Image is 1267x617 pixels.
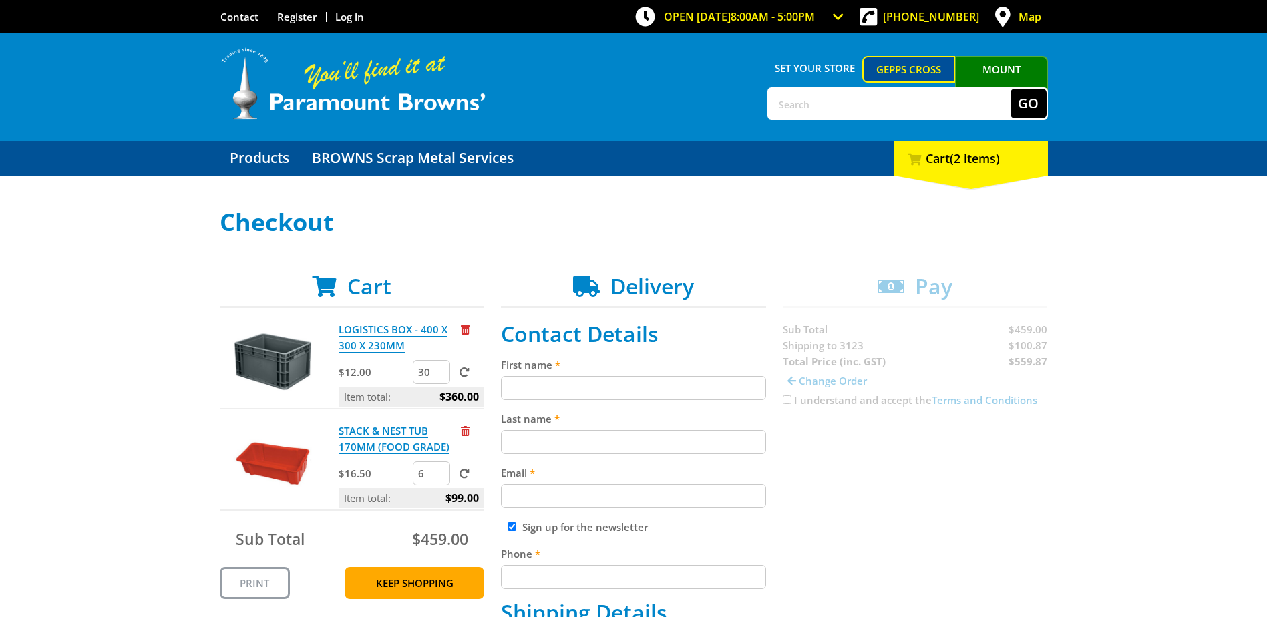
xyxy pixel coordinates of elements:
[439,387,479,407] span: $360.00
[220,10,258,23] a: Go to the Contact page
[501,484,766,508] input: Please enter your email address.
[339,387,484,407] p: Item total:
[501,321,766,347] h2: Contact Details
[232,423,313,503] img: STACK & NEST TUB 170MM (FOOD GRADE)
[339,465,410,481] p: $16.50
[501,565,766,589] input: Please enter your telephone number.
[220,209,1048,236] h1: Checkout
[461,424,470,437] a: Remove from cart
[1011,89,1047,118] button: Go
[232,321,313,401] img: LOGISTICS BOX - 400 X 300 X 230MM
[220,141,299,176] a: Go to the Products page
[347,272,391,300] span: Cart
[862,56,955,83] a: Gepps Cross
[339,364,410,380] p: $12.00
[767,56,863,80] span: Set your store
[412,528,468,550] span: $459.00
[501,430,766,454] input: Please enter your last name.
[610,272,694,300] span: Delivery
[731,9,815,24] span: 8:00am - 5:00pm
[335,10,364,23] a: Log in
[461,323,470,336] a: Remove from cart
[236,528,305,550] span: Sub Total
[339,488,484,508] p: Item total:
[894,141,1048,176] div: Cart
[445,488,479,508] span: $99.00
[664,9,815,24] span: OPEN [DATE]
[501,376,766,400] input: Please enter your first name.
[950,150,1000,166] span: (2 items)
[501,465,766,481] label: Email
[955,56,1048,107] a: Mount [PERSON_NAME]
[277,10,317,23] a: Go to the registration page
[501,546,766,562] label: Phone
[501,411,766,427] label: Last name
[339,424,449,454] a: STACK & NEST TUB 170MM (FOOD GRADE)
[302,141,524,176] a: Go to the BROWNS Scrap Metal Services page
[339,323,447,353] a: LOGISTICS BOX - 400 X 300 X 230MM
[522,520,648,534] label: Sign up for the newsletter
[345,567,484,599] a: Keep Shopping
[501,357,766,373] label: First name
[220,47,487,121] img: Paramount Browns'
[769,89,1011,118] input: Search
[220,567,290,599] a: Print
